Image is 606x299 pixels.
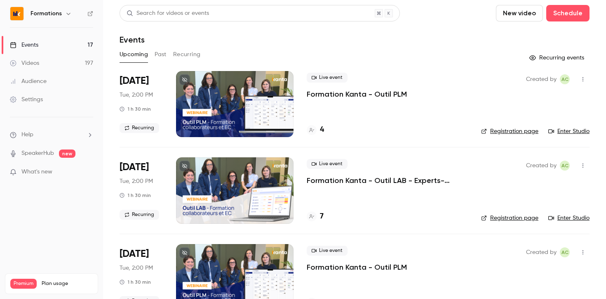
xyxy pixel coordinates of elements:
div: Aug 26 Tue, 2:00 PM (Europe/Paris) [120,157,163,223]
h4: 4 [320,124,324,135]
span: Anaïs Cachelou [560,247,570,257]
li: help-dropdown-opener [10,131,93,139]
a: SpeakerHub [21,149,54,158]
h1: Events [120,35,145,45]
div: Events [10,41,38,49]
a: Enter Studio [548,127,590,135]
button: Schedule [546,5,590,21]
span: Live event [307,73,348,83]
a: 7 [307,211,324,222]
span: AC [561,161,568,171]
iframe: Noticeable Trigger [83,168,93,176]
span: Created by [526,161,557,171]
span: Help [21,131,33,139]
div: Search for videos or events [127,9,209,18]
span: Tue, 2:00 PM [120,91,153,99]
div: 1 h 30 min [120,192,151,199]
a: Registration page [481,127,538,135]
span: Live event [307,246,348,256]
span: AC [561,247,568,257]
span: Recurring [120,210,159,220]
span: Plan usage [42,280,93,287]
a: 4 [307,124,324,135]
div: 1 h 30 min [120,106,151,112]
a: Formation Kanta - Outil PLM [307,89,407,99]
div: 1 h 30 min [120,279,151,285]
span: Created by [526,247,557,257]
span: Created by [526,74,557,84]
a: Formation Kanta - Outil LAB - Experts-comptables et collaborateurs [307,176,468,185]
span: Tue, 2:00 PM [120,177,153,185]
span: [DATE] [120,247,149,261]
a: Formation Kanta - Outil PLM [307,262,407,272]
div: Aug 26 Tue, 2:00 PM (Europe/Paris) [120,71,163,137]
span: [DATE] [120,74,149,88]
img: Formations [10,7,23,20]
h6: Formations [31,9,62,18]
span: new [59,149,75,158]
span: Premium [10,279,37,289]
span: Recurring [120,123,159,133]
a: Enter Studio [548,214,590,222]
span: AC [561,74,568,84]
span: Anaïs Cachelou [560,74,570,84]
button: Past [155,48,167,61]
span: What's new [21,168,52,176]
div: Videos [10,59,39,67]
span: Live event [307,159,348,169]
span: [DATE] [120,161,149,174]
button: Recurring [173,48,201,61]
a: Registration page [481,214,538,222]
button: Upcoming [120,48,148,61]
div: Settings [10,95,43,104]
span: Tue, 2:00 PM [120,264,153,272]
button: New video [496,5,543,21]
div: Audience [10,77,47,85]
button: Recurring events [526,51,590,64]
span: Anaïs Cachelou [560,161,570,171]
h4: 7 [320,211,324,222]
